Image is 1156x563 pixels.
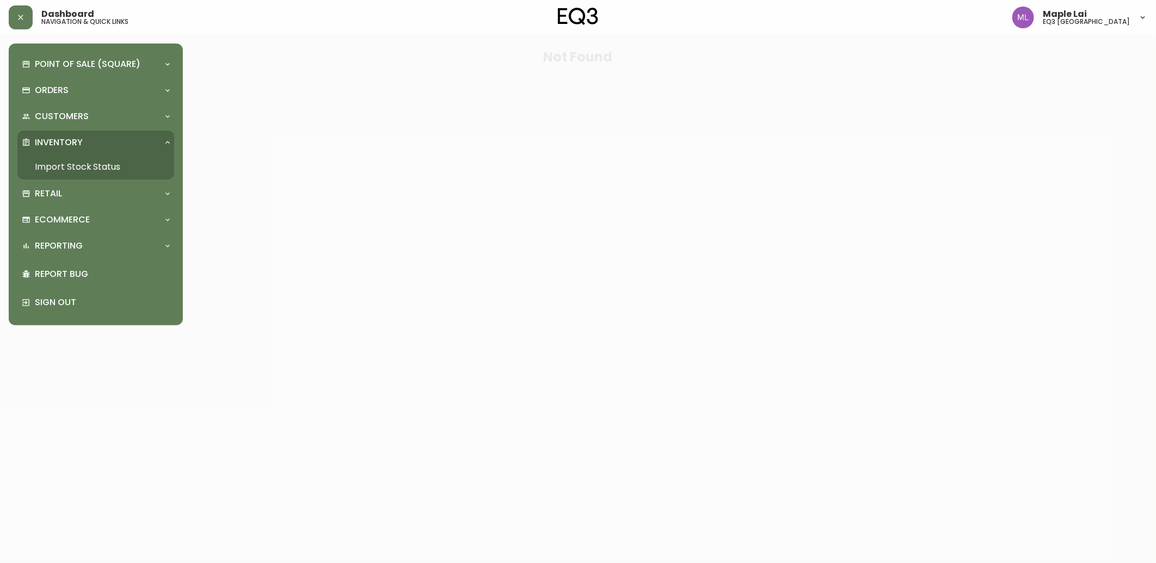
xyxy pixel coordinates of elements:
p: Inventory [35,137,83,149]
img: 61e28cffcf8cc9f4e300d877dd684943 [1012,7,1034,28]
p: Customers [35,110,89,122]
p: Reporting [35,240,83,252]
div: Sign Out [17,288,174,317]
div: Point of Sale (Square) [17,52,174,76]
p: Sign Out [35,296,170,308]
a: Import Stock Status [17,154,174,180]
div: Ecommerce [17,208,174,232]
div: Report Bug [17,260,174,288]
h5: eq3 [GEOGRAPHIC_DATA] [1043,18,1130,25]
p: Ecommerce [35,214,90,226]
p: Point of Sale (Square) [35,58,140,70]
div: Retail [17,182,174,206]
p: Orders [35,84,69,96]
img: logo [558,8,598,25]
div: Inventory [17,131,174,154]
div: Customers [17,104,174,128]
span: Dashboard [41,10,94,18]
div: Reporting [17,234,174,258]
p: Retail [35,188,62,200]
span: Maple Lai [1043,10,1087,18]
p: Report Bug [35,268,170,280]
div: Orders [17,78,174,102]
h5: navigation & quick links [41,18,128,25]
